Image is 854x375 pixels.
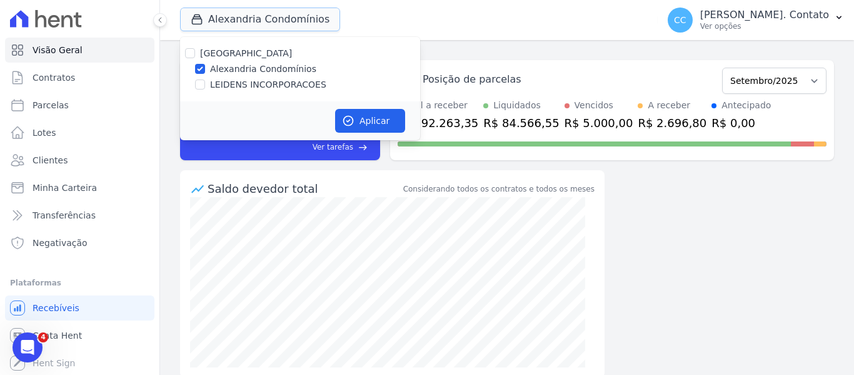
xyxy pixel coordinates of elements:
div: Considerando todos os contratos e todos os meses [403,183,595,195]
a: Clientes [5,148,154,173]
a: Recebíveis [5,295,154,321]
span: Minha Carteira [33,182,97,194]
span: Conta Hent [33,329,82,342]
a: Negativação [5,230,154,255]
span: Transferências [33,209,96,222]
a: Parcelas [5,93,154,118]
a: Visão Geral [5,38,154,63]
div: Total a receber [403,99,478,112]
div: Vencidos [575,99,613,112]
label: [GEOGRAPHIC_DATA] [200,48,292,58]
a: Conta Hent [5,323,154,348]
span: Parcelas [33,99,69,111]
button: CC [PERSON_NAME]. Contato Ver opções [658,3,854,38]
div: R$ 92.263,35 [403,115,478,131]
div: Posição de parcelas [423,72,521,87]
div: Liquidados [493,99,541,112]
span: east [358,143,368,152]
span: Recebíveis [33,302,79,314]
span: Visão Geral [33,44,83,56]
div: A receber [648,99,690,112]
span: Ver tarefas [313,141,353,153]
div: Saldo devedor total [208,180,401,197]
label: LEIDENS INCORPORACOES [210,78,326,91]
div: Plataformas [10,275,149,290]
div: R$ 84.566,55 [483,115,559,131]
a: Lotes [5,120,154,145]
a: Minha Carteira [5,175,154,200]
div: R$ 0,00 [711,115,771,131]
a: Ver tarefas east [226,141,368,153]
span: CC [674,16,686,24]
div: Antecipado [721,99,771,112]
span: Clientes [33,154,68,167]
span: 4 [38,332,48,342]
a: Contratos [5,65,154,90]
div: R$ 2.696,80 [638,115,706,131]
span: Lotes [33,126,56,139]
p: Ver opções [700,21,829,31]
button: Aplicar [335,109,405,133]
iframe: Intercom live chat [13,332,43,362]
button: Alexandria Condomínios [180,8,340,31]
span: Negativação [33,237,88,249]
div: R$ 5.000,00 [565,115,633,131]
a: Transferências [5,203,154,228]
label: Alexandria Condomínios [210,63,316,76]
span: Contratos [33,71,75,84]
p: [PERSON_NAME]. Contato [700,9,829,21]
